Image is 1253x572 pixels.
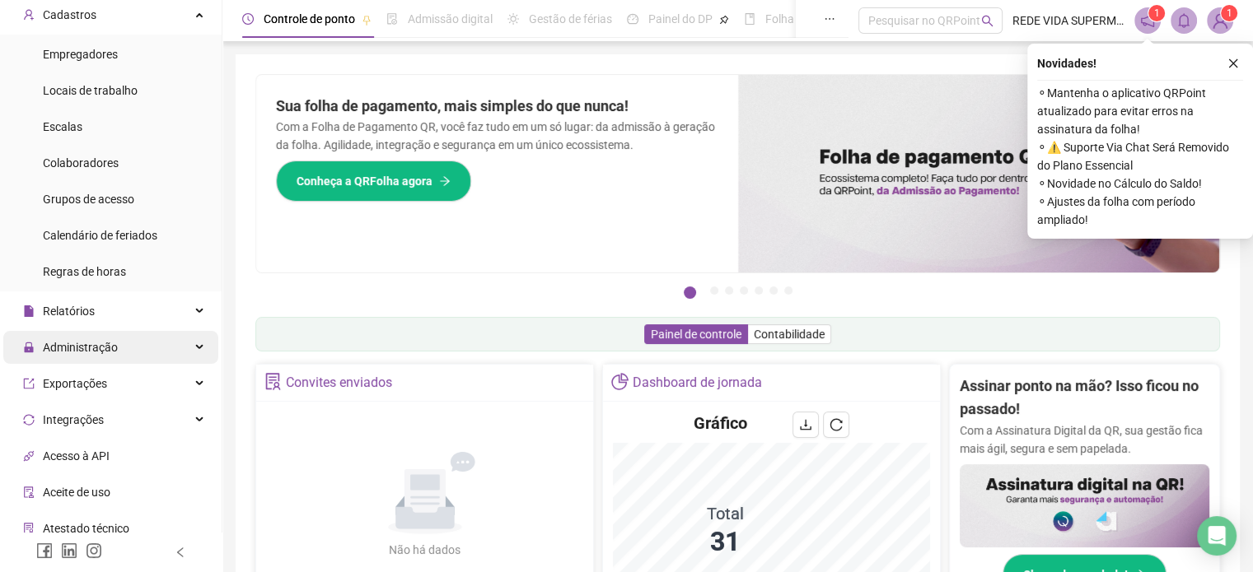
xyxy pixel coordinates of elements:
span: facebook [36,542,53,559]
span: Empregadores [43,48,118,61]
button: 2 [710,286,718,295]
span: REDE VIDA SUPERMERCADOS LTDA [1012,12,1124,30]
span: audit [23,486,35,498]
button: 7 [784,286,792,295]
span: 1 [1154,7,1160,19]
span: ⚬ Ajustes da folha com período ampliado! [1037,193,1243,229]
span: Escalas [43,120,82,133]
span: book [744,13,755,25]
span: instagram [86,542,102,559]
h4: Gráfico [694,412,747,435]
div: Não há dados [349,541,501,559]
button: 4 [740,286,748,295]
span: sun [507,13,519,25]
span: Admissão digital [408,12,493,26]
span: Regras de horas [43,265,126,278]
span: lock [23,342,35,353]
span: Controle de ponto [264,12,355,26]
span: Contabilidade [754,328,825,341]
span: search [981,15,994,27]
span: export [23,378,35,389]
span: download [799,418,812,431]
span: Aceite de uso [43,486,110,499]
span: Grupos de acesso [43,193,134,206]
div: Open Intercom Messenger [1197,516,1237,556]
div: Dashboard de jornada [633,369,762,397]
span: Novidades ! [1037,54,1096,72]
span: Acesso à API [43,449,110,463]
h2: Assinar ponto na mão? Isso ficou no passado! [960,374,1209,421]
span: dashboard [627,13,638,25]
span: Painel do DP [648,12,713,26]
span: pushpin [362,15,372,25]
span: Exportações [43,377,107,390]
span: Conheça a QRFolha agora [297,172,432,190]
sup: Atualize o seu contato no menu Meus Dados [1221,5,1237,21]
span: Atestado técnico [43,522,129,535]
span: api [23,450,35,462]
button: Conheça a QRFolha agora [276,160,471,202]
span: Administração [43,341,118,354]
span: reload [830,418,843,431]
button: 3 [725,286,733,295]
span: Painel de controle [651,328,741,341]
span: Gestão de férias [529,12,612,26]
span: ⚬ Mantenha o aplicativo QRPoint atualizado para evitar erros na assinatura da folha! [1037,84,1243,138]
span: ellipsis [824,13,835,25]
img: 1924 [1208,8,1232,33]
span: Locais de trabalho [43,84,138,97]
span: 1 [1227,7,1232,19]
p: Com a Folha de Pagamento QR, você faz tudo em um só lugar: da admissão à geração da folha. Agilid... [276,118,718,154]
span: Folha de pagamento [765,12,871,26]
span: file [23,305,35,317]
span: sync [23,414,35,426]
span: linkedin [61,542,77,559]
sup: 1 [1148,5,1165,21]
span: bell [1176,13,1191,28]
span: ⚬ ⚠️ Suporte Via Chat Será Removido do Plano Essencial [1037,138,1243,174]
button: 5 [755,286,763,295]
span: Cadastros [43,8,96,21]
span: pushpin [719,15,729,25]
span: ⚬ Novidade no Cálculo do Saldo! [1037,174,1243,193]
span: pie-chart [611,373,629,390]
div: Convites enviados [286,369,392,397]
p: Com a Assinatura Digital da QR, sua gestão fica mais ágil, segura e sem papelada. [960,421,1209,458]
span: solution [23,523,35,534]
span: Relatórios [43,305,95,318]
img: banner%2F02c71560-61a6-44d4-94b9-c8ab97240462.png [960,464,1209,547]
span: left [175,546,186,558]
span: Integrações [43,413,104,426]
span: Colaboradores [43,156,119,170]
button: 6 [769,286,778,295]
span: clock-circle [242,13,254,25]
span: file-done [386,13,398,25]
span: notification [1140,13,1155,28]
span: close [1227,58,1239,69]
span: arrow-right [439,175,451,187]
h2: Sua folha de pagamento, mais simples do que nunca! [276,95,718,118]
span: user-add [23,9,35,21]
span: Calendário de feriados [43,229,157,242]
span: solution [264,373,282,390]
button: 1 [684,286,696,299]
img: banner%2F8d14a306-6205-4263-8e5b-06e9a85ad873.png [738,75,1220,272]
